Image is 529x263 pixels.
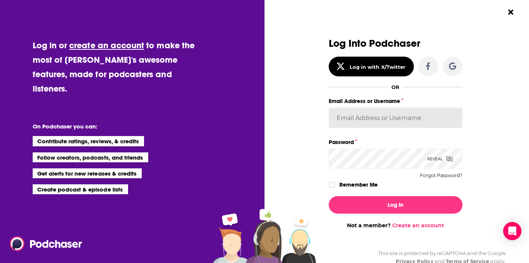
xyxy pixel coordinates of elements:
label: Remember Me [339,180,378,190]
a: Podchaser - Follow, Share and Rate Podcasts [10,236,77,251]
li: On Podchaser you can: [33,123,185,130]
div: Not a member? [329,222,462,229]
img: Podchaser - Follow, Share and Rate Podcasts [10,236,83,251]
div: Log in with X/Twitter [350,64,405,70]
div: OR [391,84,399,90]
div: Open Intercom Messenger [503,222,521,240]
li: Get alerts for new releases & credits [33,168,142,178]
div: Reveal [427,149,453,169]
a: create an account [69,40,144,51]
button: Log In [329,196,462,214]
input: Email Address or Username [329,108,462,128]
button: Log in with X/Twitter [329,57,414,76]
li: Follow creators, podcasts, and friends [33,152,149,162]
li: Create podcast & episode lists [33,184,128,194]
a: Create an account [392,222,444,229]
button: Forgot Password? [420,173,462,178]
label: Password [329,137,462,147]
li: Contribute ratings, reviews, & credits [33,136,144,146]
label: Email Address or Username [329,96,462,106]
button: Close Button [504,5,518,19]
h3: Log Into Podchaser [329,38,462,49]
